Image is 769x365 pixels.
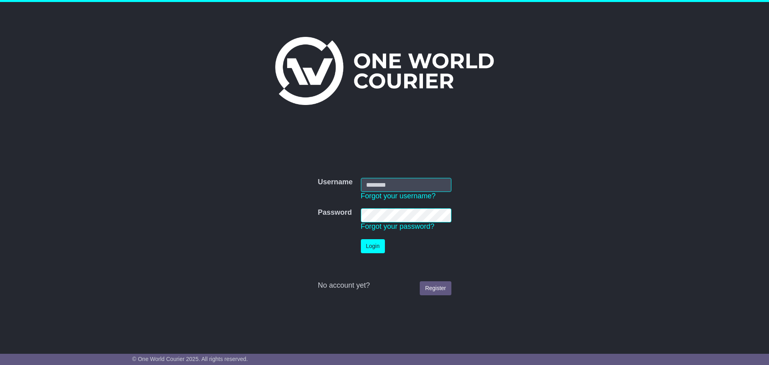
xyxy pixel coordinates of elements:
span: © One World Courier 2025. All rights reserved. [132,356,248,362]
div: No account yet? [318,281,451,290]
a: Forgot your password? [361,222,435,230]
a: Register [420,281,451,295]
label: Password [318,208,352,217]
button: Login [361,239,385,253]
label: Username [318,178,352,187]
a: Forgot your username? [361,192,436,200]
img: One World [275,37,494,105]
